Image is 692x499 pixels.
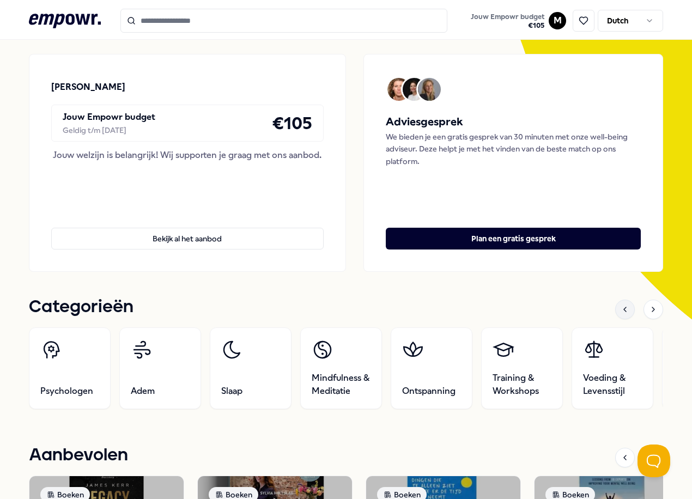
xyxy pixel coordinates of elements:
a: Psychologen [29,327,111,409]
button: Jouw Empowr budget€105 [469,10,547,32]
a: Jouw Empowr budget€105 [466,9,549,32]
span: Adem [131,385,155,398]
div: Jouw welzijn is belangrijk! Wij supporten je graag met ons aanbod. [51,148,324,162]
span: Jouw Empowr budget [471,13,544,21]
span: Mindfulness & Meditatie [312,372,371,398]
h1: Categorieën [29,294,133,321]
p: [PERSON_NAME] [51,80,125,94]
span: Training & Workshops [493,372,551,398]
button: M [549,12,566,29]
a: Bekijk al het aanbod [51,210,324,249]
button: Bekijk al het aanbod [51,228,324,249]
span: Psychologen [40,385,93,398]
span: Slaap [221,385,242,398]
a: Slaap [210,327,292,409]
p: Jouw Empowr budget [63,110,155,124]
iframe: Help Scout Beacon - Open [638,445,670,477]
div: Geldig t/m [DATE] [63,124,155,136]
a: Voeding & Levensstijl [572,327,653,409]
span: Ontspanning [402,385,456,398]
input: Search for products, categories or subcategories [120,9,447,33]
a: Adem [119,327,201,409]
h1: Aanbevolen [29,442,128,469]
img: Avatar [403,78,426,101]
img: Avatar [418,78,441,101]
button: Plan een gratis gesprek [386,228,641,249]
a: Training & Workshops [481,327,563,409]
p: We bieden je een gratis gesprek van 30 minuten met onze well-being adviseur. Deze helpt je met he... [386,131,641,167]
h4: € 105 [272,109,312,137]
a: Mindfulness & Meditatie [300,327,382,409]
h5: Adviesgesprek [386,113,641,131]
span: Voeding & Levensstijl [583,372,642,398]
span: € 105 [471,21,544,30]
a: Ontspanning [391,327,472,409]
img: Avatar [387,78,410,101]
